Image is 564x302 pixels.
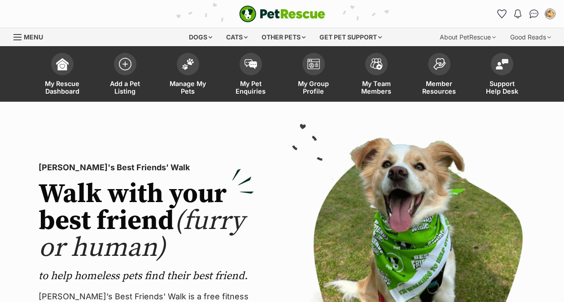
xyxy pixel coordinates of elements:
p: [PERSON_NAME]'s Best Friends' Walk [39,161,254,174]
p: to help homeless pets find their best friend. [39,269,254,283]
img: add-pet-listing-icon-0afa8454b4691262ce3f59096e99ab1cd57d4a30225e0717b998d2c9b9846f56.svg [119,58,131,70]
a: My Rescue Dashboard [31,48,94,102]
a: Menu [13,28,49,44]
button: My account [543,7,557,21]
button: Notifications [511,7,525,21]
img: manage-my-pets-icon-02211641906a0b7f246fdf0571729dbe1e7629f14944591b6c1af311fb30b64b.svg [182,58,194,70]
span: My Rescue Dashboard [42,80,83,95]
span: Add a Pet Listing [105,80,145,95]
span: Manage My Pets [168,80,208,95]
ul: Account quick links [494,7,557,21]
span: My Pet Enquiries [231,80,271,95]
a: Add a Pet Listing [94,48,157,102]
img: help-desk-icon-fdf02630f3aa405de69fd3d07c3f3aa587a6932b1a1747fa1d2bba05be0121f9.svg [496,59,508,69]
img: notifications-46538b983faf8c2785f20acdc204bb7945ddae34d4c08c2a6579f10ce5e182be.svg [514,9,521,18]
a: My Team Members [345,48,408,102]
div: Cats [220,28,254,46]
img: group-profile-icon-3fa3cf56718a62981997c0bc7e787c4b2cf8bcc04b72c1350f741eb67cf2f40e.svg [307,59,320,69]
a: PetRescue [239,5,325,22]
span: (furry or human) [39,204,245,265]
a: Favourites [494,7,509,21]
img: member-resources-icon-8e73f808a243e03378d46382f2149f9095a855e16c252ad45f914b54edf8863c.svg [433,58,446,70]
img: logo-e224e6f780fb5917bec1dbf3a21bbac754714ae5b6737aabdf751b685950b380.svg [239,5,325,22]
img: dashboard-icon-eb2f2d2d3e046f16d808141f083e7271f6b2e854fb5c12c21221c1fb7104beca.svg [56,58,69,70]
span: Menu [24,33,43,41]
h2: Walk with your best friend [39,181,254,262]
img: pet-enquiries-icon-7e3ad2cf08bfb03b45e93fb7055b45f3efa6380592205ae92323e6603595dc1f.svg [245,59,257,69]
span: My Team Members [356,80,397,95]
img: team-members-icon-5396bd8760b3fe7c0b43da4ab00e1e3bb1a5d9ba89233759b79545d2d3fc5d0d.svg [370,58,383,70]
div: Other pets [255,28,312,46]
div: Good Reads [504,28,557,46]
a: Conversations [527,7,541,21]
a: Member Resources [408,48,471,102]
img: QLD Guinea Pig Refuge Inc profile pic [546,9,555,18]
a: Manage My Pets [157,48,219,102]
a: My Group Profile [282,48,345,102]
span: Support Help Desk [482,80,522,95]
div: About PetRescue [433,28,502,46]
a: Support Help Desk [471,48,533,102]
img: chat-41dd97257d64d25036548639549fe6c8038ab92f7586957e7f3b1b290dea8141.svg [529,9,539,18]
div: Get pet support [313,28,388,46]
a: My Pet Enquiries [219,48,282,102]
span: My Group Profile [293,80,334,95]
div: Dogs [183,28,219,46]
span: Member Resources [419,80,459,95]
